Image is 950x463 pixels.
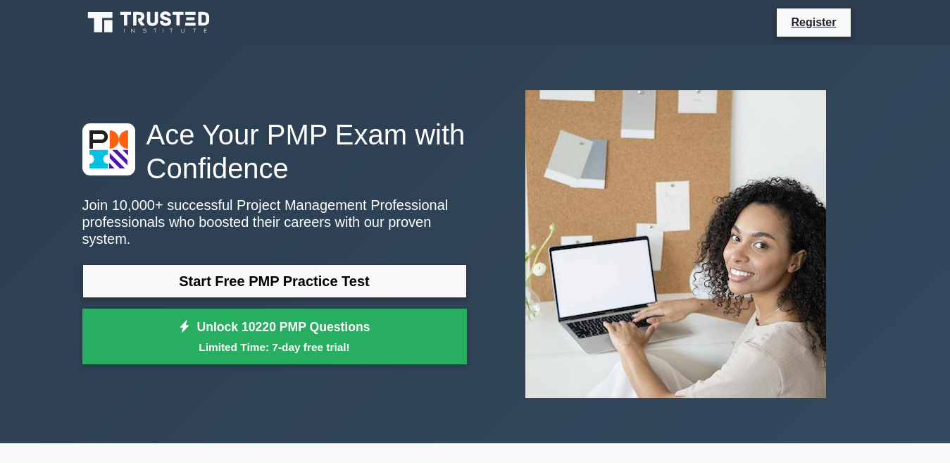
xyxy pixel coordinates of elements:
[82,309,467,365] a: Unlock 10220 PMP QuestionsLimited Time: 7-day free trial!
[82,264,467,298] a: Start Free PMP Practice Test
[82,118,467,185] h1: Ace Your PMP Exam with Confidence
[100,339,449,355] small: Limited Time: 7-day free trial!
[82,197,467,247] p: Join 10,000+ successful Project Management Professional professionals who boosted their careers w...
[782,13,844,31] a: Register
